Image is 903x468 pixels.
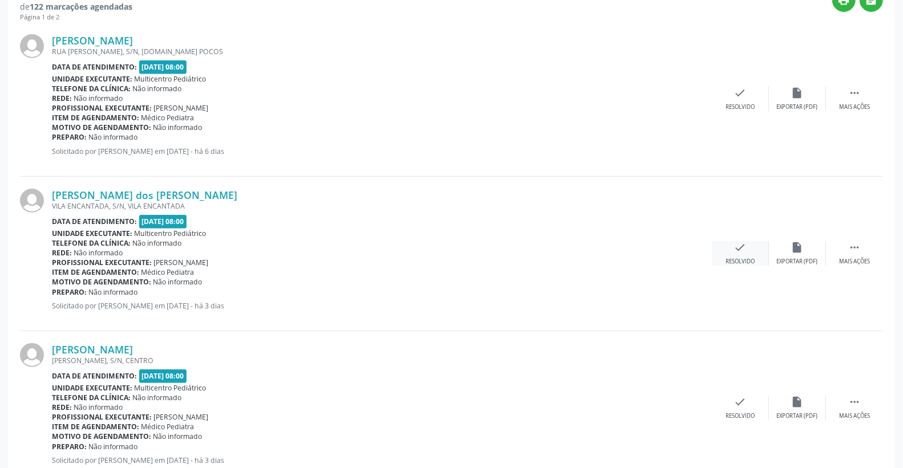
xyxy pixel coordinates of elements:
[726,103,755,111] div: Resolvido
[135,229,206,238] span: Multicentro Pediátrico
[135,383,206,393] span: Multicentro Pediátrico
[52,74,132,84] b: Unidade executante:
[52,229,132,238] b: Unidade executante:
[153,277,203,287] span: Não informado
[52,62,137,72] b: Data de atendimento:
[153,432,203,441] span: Não informado
[726,258,755,266] div: Resolvido
[52,47,712,56] div: RUA [PERSON_NAME], S/N, [DOMAIN_NAME] POCOS
[154,103,209,113] span: [PERSON_NAME]
[52,113,139,123] b: Item de agendamento:
[74,93,123,103] span: Não informado
[52,356,712,365] div: [PERSON_NAME], S/N, CENTRO
[52,103,152,113] b: Profissional executante:
[734,241,747,254] i: check
[133,393,182,402] span: Não informado
[20,1,132,13] div: de
[52,393,131,402] b: Telefone da clínica:
[139,215,187,228] span: [DATE] 08:00
[52,201,712,211] div: VILA ENCANTADA, S/N, VILA ENCANTADA
[20,13,132,22] div: Página 1 de 2
[74,248,123,258] span: Não informado
[52,258,152,267] b: Profissional executante:
[139,60,187,74] span: [DATE] 08:00
[74,402,123,412] span: Não informado
[734,87,747,99] i: check
[154,412,209,422] span: [PERSON_NAME]
[30,1,132,12] strong: 122 marcações agendadas
[791,87,804,99] i: insert_drive_file
[52,93,72,103] b: Rede:
[777,258,818,266] div: Exportar (PDF)
[52,267,139,277] b: Item de agendamento:
[52,34,133,47] a: [PERSON_NAME]
[848,396,861,408] i: 
[734,396,747,408] i: check
[52,123,151,132] b: Motivo de agendamento:
[20,189,44,213] img: img
[52,383,132,393] b: Unidade executante:
[20,343,44,367] img: img
[848,241,861,254] i: 
[52,277,151,287] b: Motivo de agendamento:
[135,74,206,84] span: Multicentro Pediátrico
[777,412,818,420] div: Exportar (PDF)
[139,369,187,382] span: [DATE] 08:00
[133,238,182,248] span: Não informado
[89,132,138,142] span: Não informado
[52,455,712,465] p: Solicitado por [PERSON_NAME] em [DATE] - há 3 dias
[141,113,195,123] span: Médico Pediatra
[52,132,87,142] b: Preparo:
[154,258,209,267] span: [PERSON_NAME]
[52,412,152,422] b: Profissional executante:
[52,217,137,226] b: Data de atendimento:
[52,432,151,441] b: Motivo de agendamento:
[839,103,870,111] div: Mais ações
[52,442,87,451] b: Preparo:
[89,287,138,297] span: Não informado
[777,103,818,111] div: Exportar (PDF)
[52,301,712,311] p: Solicitado por [PERSON_NAME] em [DATE] - há 3 dias
[52,343,133,356] a: [PERSON_NAME]
[839,258,870,266] div: Mais ações
[141,422,195,432] span: Médico Pediatra
[52,287,87,297] b: Preparo:
[52,146,712,156] p: Solicitado por [PERSON_NAME] em [DATE] - há 6 dias
[153,123,203,132] span: Não informado
[839,412,870,420] div: Mais ações
[791,396,804,408] i: insert_drive_file
[141,267,195,277] span: Médico Pediatra
[52,248,72,258] b: Rede:
[20,34,44,58] img: img
[791,241,804,254] i: insert_drive_file
[726,412,755,420] div: Resolvido
[52,402,72,412] b: Rede:
[52,371,137,381] b: Data de atendimento:
[52,84,131,93] b: Telefone da clínica:
[133,84,182,93] span: Não informado
[89,442,138,451] span: Não informado
[52,238,131,248] b: Telefone da clínica:
[52,189,237,201] a: [PERSON_NAME] dos [PERSON_NAME]
[52,422,139,432] b: Item de agendamento:
[848,87,861,99] i: 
